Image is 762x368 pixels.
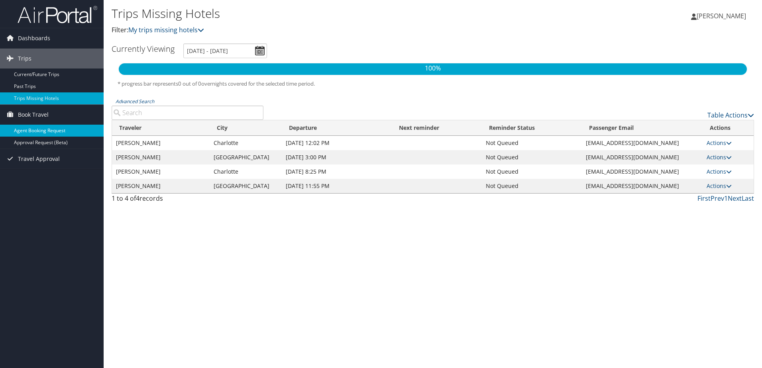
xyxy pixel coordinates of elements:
[707,139,732,147] a: Actions
[707,153,732,161] a: Actions
[112,150,210,164] td: [PERSON_NAME]
[210,150,282,164] td: [GEOGRAPHIC_DATA]
[482,164,582,179] td: Not Queued
[582,150,703,164] td: [EMAIL_ADDRESS][DOMAIN_NAME]
[582,164,703,179] td: [EMAIL_ADDRESS][DOMAIN_NAME]
[118,80,748,88] h5: * progress bar represents overnights covered for the selected time period.
[18,105,49,125] span: Book Travel
[112,164,210,179] td: [PERSON_NAME]
[742,194,754,203] a: Last
[18,28,50,48] span: Dashboards
[724,194,728,203] a: 1
[116,98,154,105] a: Advanced Search
[482,120,582,136] th: Reminder Status
[582,179,703,193] td: [EMAIL_ADDRESS][DOMAIN_NAME]
[282,179,392,193] td: [DATE] 11:55 PM
[282,120,392,136] th: Departure: activate to sort column descending
[18,5,97,24] img: airportal-logo.png
[112,43,175,54] h3: Currently Viewing
[128,25,204,34] a: My trips missing hotels
[112,120,210,136] th: Traveler: activate to sort column ascending
[707,111,754,119] a: Table Actions
[112,136,210,150] td: [PERSON_NAME]
[691,4,754,28] a: [PERSON_NAME]
[482,150,582,164] td: Not Queued
[482,179,582,193] td: Not Queued
[18,49,31,69] span: Trips
[282,150,392,164] td: [DATE] 3:00 PM
[178,80,201,87] span: 0 out of 0
[210,120,282,136] th: City: activate to sort column ascending
[112,5,540,22] h1: Trips Missing Hotels
[210,136,282,150] td: Charlotte
[112,179,210,193] td: [PERSON_NAME]
[707,168,732,175] a: Actions
[112,194,263,207] div: 1 to 4 of records
[282,136,392,150] td: [DATE] 12:02 PM
[210,164,282,179] td: Charlotte
[728,194,742,203] a: Next
[136,194,139,203] span: 4
[697,194,711,203] a: First
[582,120,703,136] th: Passenger Email: activate to sort column ascending
[210,179,282,193] td: [GEOGRAPHIC_DATA]
[112,106,263,120] input: Advanced Search
[703,120,754,136] th: Actions
[582,136,703,150] td: [EMAIL_ADDRESS][DOMAIN_NAME]
[183,43,267,58] input: [DATE] - [DATE]
[119,63,747,74] p: 100%
[392,120,481,136] th: Next reminder
[482,136,582,150] td: Not Queued
[112,25,540,35] p: Filter:
[18,149,60,169] span: Travel Approval
[711,194,724,203] a: Prev
[697,12,746,20] span: [PERSON_NAME]
[282,164,392,179] td: [DATE] 8:25 PM
[707,182,732,190] a: Actions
